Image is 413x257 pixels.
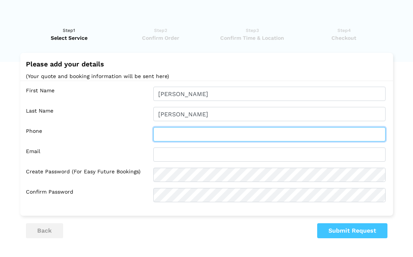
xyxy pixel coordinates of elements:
[209,27,296,42] a: Step3
[26,27,113,42] a: Step1
[26,223,63,238] button: back
[26,188,148,202] label: Confirm Password
[26,107,148,121] label: Last Name
[26,168,148,182] label: Create Password (for easy future bookings)
[26,87,148,101] label: First Name
[26,60,387,68] h2: Please add your details
[26,34,113,42] span: Select Service
[209,34,296,42] span: Confirm Time & Location
[317,223,387,238] button: Submit Request
[26,72,387,81] p: (Your quote and booking information will be sent here)
[117,27,204,42] a: Step2
[301,34,387,42] span: Checkout
[26,127,148,141] label: Phone
[26,147,148,162] label: Email
[301,27,387,42] a: Step4
[117,34,204,42] span: Confirm Order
